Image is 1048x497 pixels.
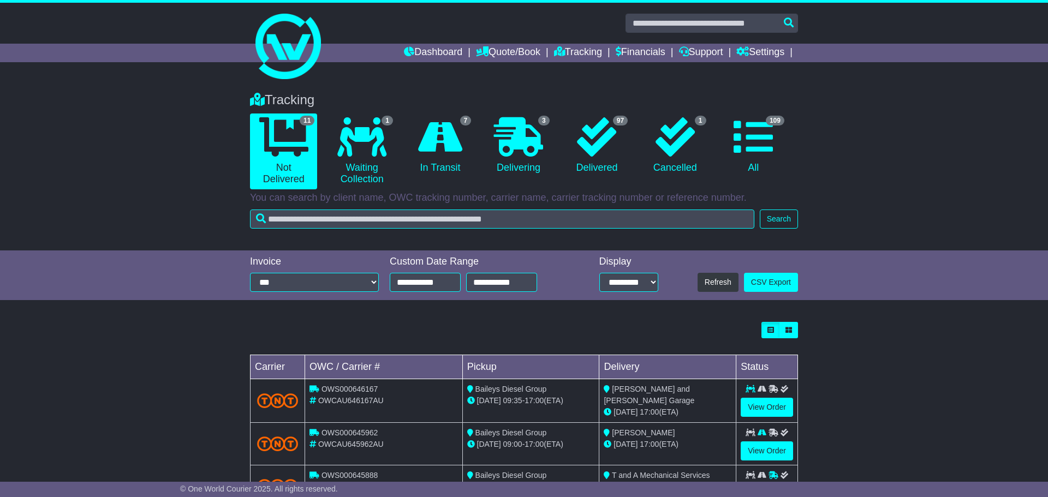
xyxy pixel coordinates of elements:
a: Quote/Book [476,44,540,62]
div: - (ETA) [467,395,595,406]
span: 17:00 [640,408,659,416]
a: View Order [741,398,793,417]
img: TNT_Domestic.png [257,479,298,494]
span: Baileys Diesel Group [475,471,547,480]
td: Delivery [599,355,736,379]
td: OWC / Carrier # [305,355,463,379]
span: 1 [695,116,706,125]
span: 3 [538,116,550,125]
span: 17:00 [640,440,659,448]
a: Settings [736,44,784,62]
a: 109 All [720,113,787,178]
a: Financials [616,44,665,62]
span: OWCAU645962AU [318,440,384,448]
a: View Order [741,441,793,460]
a: 3 Delivering [485,113,552,178]
a: 1 Waiting Collection [328,113,395,189]
span: 17:00 [525,396,544,405]
div: Custom Date Range [390,256,565,268]
span: Baileys Diesel Group [475,385,547,393]
button: Search [760,209,798,229]
span: T and A Mechanical Services [612,471,710,480]
span: [PERSON_NAME] [612,428,675,437]
img: TNT_Domestic.png [257,436,298,451]
span: 7 [460,116,472,125]
span: 109 [766,116,784,125]
div: Invoice [250,256,379,268]
div: - (ETA) [467,439,595,450]
a: Dashboard [404,44,462,62]
span: © One World Courier 2025. All rights reserved. [180,484,338,493]
span: [DATE] [614,440,638,448]
span: OWS000646167 [321,385,378,393]
span: OWS000645888 [321,471,378,480]
td: Carrier [251,355,305,379]
span: [PERSON_NAME] and [PERSON_NAME] Garage [604,385,694,405]
a: 97 Delivered [563,113,630,178]
span: Baileys Diesel Group [475,428,547,437]
span: [DATE] [614,408,638,416]
a: Tracking [554,44,602,62]
span: 09:35 [503,396,522,405]
div: Tracking [245,92,803,108]
p: You can search by client name, OWC tracking number, carrier name, carrier tracking number or refe... [250,192,798,204]
span: OWCAU646167AU [318,396,384,405]
span: 11 [300,116,314,125]
span: [DATE] [477,396,501,405]
td: Status [736,355,798,379]
div: Display [599,256,658,268]
button: Refresh [698,273,739,292]
img: TNT_Domestic.png [257,393,298,408]
a: Support [679,44,723,62]
span: 97 [613,116,628,125]
span: 1 [382,116,393,125]
td: Pickup [462,355,599,379]
div: (ETA) [604,406,731,418]
a: CSV Export [744,273,798,292]
span: [DATE] [477,440,501,448]
a: 1 Cancelled [641,113,708,178]
a: 7 In Transit [407,113,474,178]
span: 17:00 [525,440,544,448]
a: 11 Not Delivered [250,113,317,189]
span: OWS000645962 [321,428,378,437]
span: 09:00 [503,440,522,448]
div: (ETA) [604,439,731,450]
